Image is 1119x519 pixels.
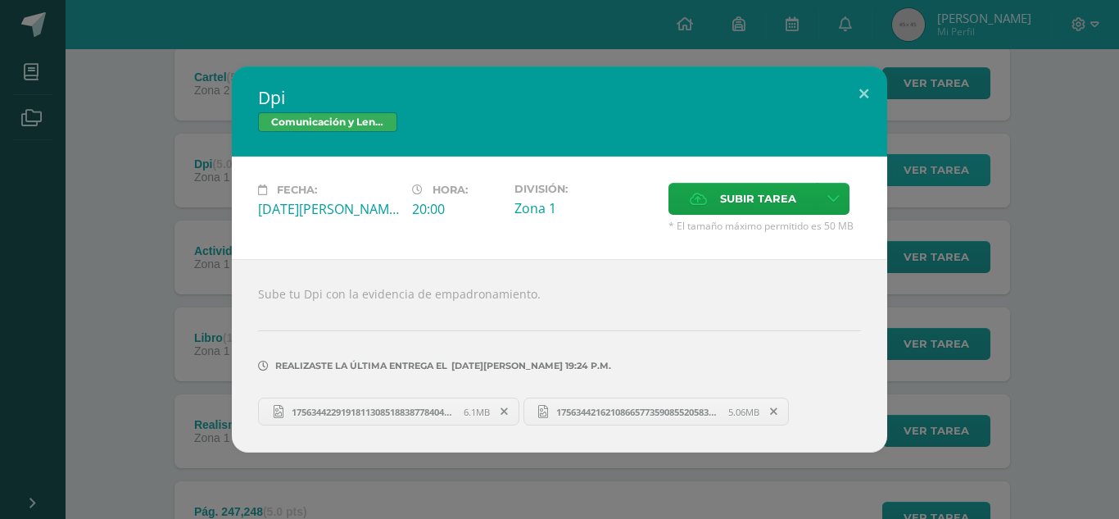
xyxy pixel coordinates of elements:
span: Remover entrega [760,403,788,421]
button: Close (Esc) [840,66,887,122]
h2: Dpi [258,86,861,109]
span: Hora: [433,184,468,196]
div: Sube tu Dpi con la evidencia de empadronamiento. [232,259,887,453]
span: 5.06MB [728,406,759,418]
a: 17563442162108665773590855205838.jpg 5.06MB [523,398,790,426]
span: 6.1MB [464,406,490,418]
span: Fecha: [277,184,317,196]
span: Realizaste la última entrega el [275,360,447,371]
label: División: [514,183,655,195]
span: Comunicación y Lenguage Bas II [258,112,397,132]
div: 20:00 [412,200,501,218]
span: * El tamaño máximo permitido es 50 MB [668,219,861,233]
a: 17563442291918113085188387784049.jpg 6.1MB [258,398,519,426]
span: 17563442162108665773590855205838.jpg [548,406,728,418]
span: Remover entrega [491,403,519,421]
span: [DATE][PERSON_NAME] 19:24 p.m. [447,366,611,366]
span: Subir tarea [720,184,796,214]
div: Zona 1 [514,199,655,217]
span: 17563442291918113085188387784049.jpg [283,406,464,418]
div: [DATE][PERSON_NAME] [258,200,399,218]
